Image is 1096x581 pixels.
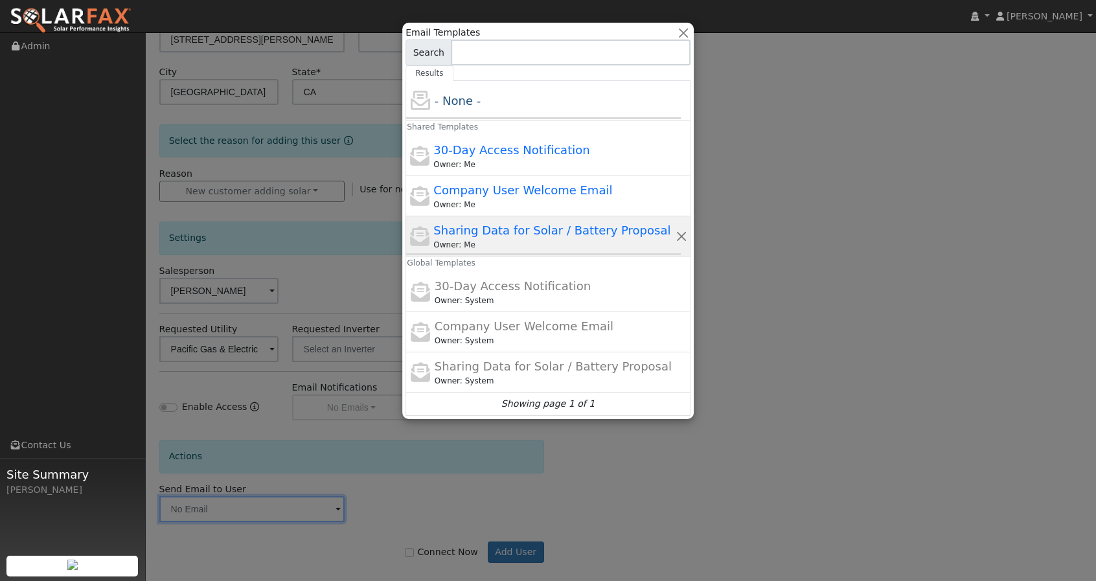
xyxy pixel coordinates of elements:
[6,483,139,497] div: [PERSON_NAME]
[398,254,416,273] h6: Global Templates
[67,560,78,570] img: retrieve
[435,319,613,333] span: Company User Welcome Email
[433,199,675,211] div: Austin Livingston
[435,295,688,306] div: Leroy Coffman
[433,183,612,197] span: Company User Welcome Email
[433,239,675,251] div: Austin Livingston
[1007,11,1082,21] span: [PERSON_NAME]
[435,375,688,387] div: Leroy Coffman
[405,26,480,40] span: Email Templates
[501,397,595,411] i: Showing page 1 of 1
[433,159,675,170] div: Austin Livingston
[433,223,670,237] span: Sharing Data for Solar / Battery Proposal
[405,65,453,81] a: Results
[435,94,481,108] span: - None -
[433,143,589,157] span: 30-Day Access Notification
[405,40,451,65] span: Search
[435,335,688,347] div: Leroy Coffman
[398,118,416,137] h6: Shared Templates
[676,229,688,243] button: Delete Template
[6,466,139,483] span: Site Summary
[435,279,591,293] span: 30-Day Access Notification
[435,359,672,373] span: Sharing Data for Solar / Battery Proposal
[10,7,131,34] img: SolarFax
